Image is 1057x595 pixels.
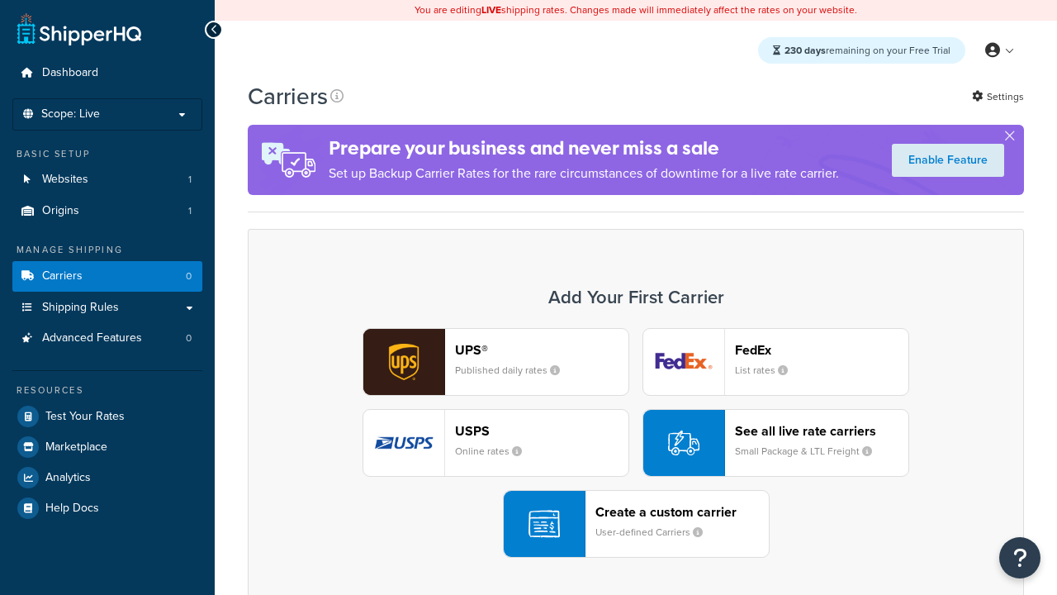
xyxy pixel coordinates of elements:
a: Shipping Rules [12,293,202,323]
a: Analytics [12,463,202,493]
span: Analytics [45,471,91,485]
h1: Carriers [248,80,328,112]
span: Websites [42,173,88,187]
button: usps logoUSPSOnline rates [363,409,629,477]
li: Carriers [12,261,202,292]
header: UPS® [455,342,628,358]
a: ShipperHQ Home [17,12,141,45]
img: icon-carrier-custom-c93b8a24.svg [528,508,560,540]
small: Published daily rates [455,363,573,378]
a: Help Docs [12,493,202,523]
span: Help Docs [45,502,99,516]
span: 0 [186,269,192,283]
span: Dashboard [42,66,98,80]
header: Create a custom carrier [595,504,769,520]
a: Settings [972,85,1024,108]
div: Manage Shipping [12,243,202,257]
button: ups logoUPS®Published daily rates [363,328,629,396]
header: USPS [455,423,628,439]
span: Marketplace [45,440,107,455]
button: See all live rate carriersSmall Package & LTL Freight [642,409,909,477]
p: Set up Backup Carrier Rates for the rare circumstances of downtime for a live rate carrier. [329,162,839,185]
span: Origins [42,204,79,218]
span: 0 [186,331,192,345]
li: Websites [12,164,202,195]
img: ups logo [363,329,444,395]
a: Carriers 0 [12,261,202,292]
div: remaining on your Free Trial [758,37,965,64]
img: ad-rules-rateshop-fe6ec290ccb7230408bd80ed9643f0289d75e0ffd9eb532fc0e269fcd187b520.png [248,125,329,195]
strong: 230 days [784,43,826,58]
a: Enable Feature [892,144,1004,177]
button: fedEx logoFedExList rates [642,328,909,396]
b: LIVE [481,2,501,17]
div: Basic Setup [12,147,202,161]
span: Shipping Rules [42,301,119,315]
a: Dashboard [12,58,202,88]
header: FedEx [735,342,908,358]
a: Websites 1 [12,164,202,195]
small: List rates [735,363,801,378]
a: Test Your Rates [12,402,202,431]
span: Carriers [42,269,83,283]
button: Open Resource Center [999,537,1040,578]
span: Scope: Live [41,107,100,121]
a: Advanced Features 0 [12,323,202,354]
img: usps logo [363,410,444,476]
a: Origins 1 [12,196,202,226]
li: Origins [12,196,202,226]
a: Marketplace [12,432,202,462]
li: Advanced Features [12,323,202,354]
img: fedEx logo [643,329,724,395]
span: Test Your Rates [45,410,125,424]
button: Create a custom carrierUser-defined Carriers [503,490,770,558]
span: 1 [188,204,192,218]
h3: Add Your First Carrier [265,288,1007,307]
small: Online rates [455,444,535,459]
div: Resources [12,383,202,397]
small: Small Package & LTL Freight [735,444,885,459]
header: See all live rate carriers [735,423,908,439]
small: User-defined Carriers [595,525,716,540]
h4: Prepare your business and never miss a sale [329,135,839,162]
span: 1 [188,173,192,187]
img: icon-carrier-liverate-becf4550.svg [668,427,699,459]
span: Advanced Features [42,331,142,345]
